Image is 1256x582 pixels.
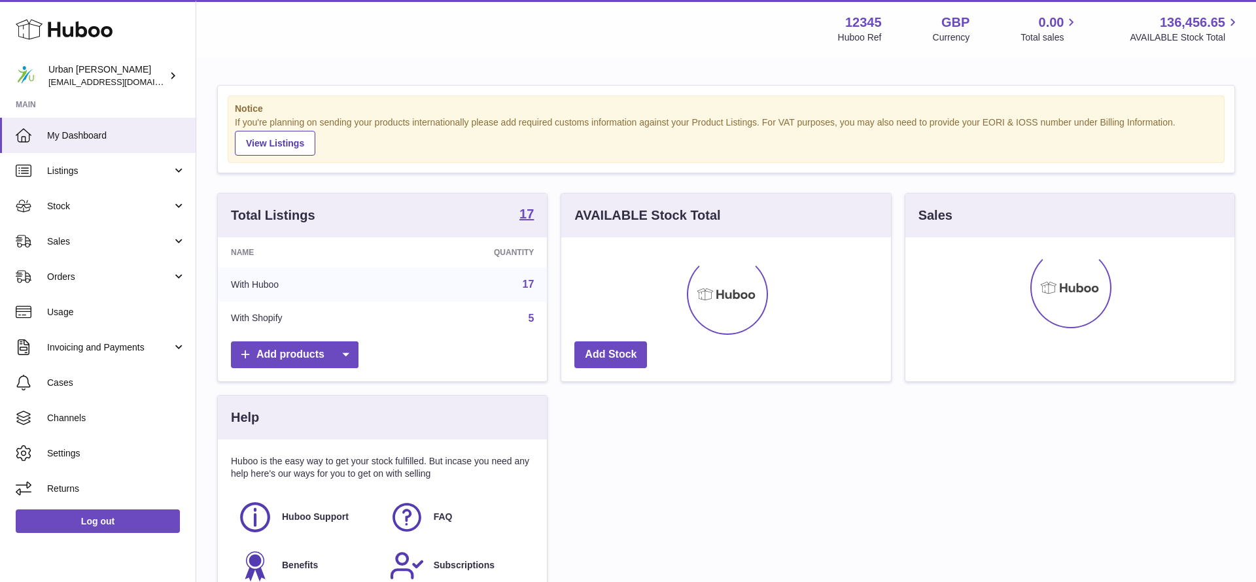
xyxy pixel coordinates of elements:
[1160,14,1225,31] span: 136,456.65
[47,306,186,318] span: Usage
[1130,31,1240,44] span: AVAILABLE Stock Total
[933,31,970,44] div: Currency
[574,341,647,368] a: Add Stock
[231,409,259,426] h3: Help
[47,129,186,142] span: My Dashboard
[1020,31,1079,44] span: Total sales
[1039,14,1064,31] span: 0.00
[519,207,534,223] a: 17
[395,237,547,267] th: Quantity
[47,377,186,389] span: Cases
[1130,14,1240,44] a: 136,456.65 AVAILABLE Stock Total
[47,341,172,354] span: Invoicing and Payments
[231,455,534,480] p: Huboo is the easy way to get your stock fulfilled. But incase you need any help here's our ways f...
[282,559,318,572] span: Benefits
[48,77,192,87] span: [EMAIL_ADDRESS][DOMAIN_NAME]
[519,207,534,220] strong: 17
[231,207,315,224] h3: Total Listings
[237,500,376,535] a: Huboo Support
[434,559,495,572] span: Subscriptions
[231,341,358,368] a: Add products
[218,237,395,267] th: Name
[47,200,172,213] span: Stock
[1020,14,1079,44] a: 0.00 Total sales
[282,511,349,523] span: Huboo Support
[235,103,1217,115] strong: Notice
[235,116,1217,156] div: If you're planning on sending your products internationally please add required customs informati...
[941,14,969,31] strong: GBP
[434,511,453,523] span: FAQ
[16,509,180,533] a: Log out
[838,31,882,44] div: Huboo Ref
[47,447,186,460] span: Settings
[47,235,172,248] span: Sales
[47,412,186,424] span: Channels
[845,14,882,31] strong: 12345
[48,63,166,88] div: Urban [PERSON_NAME]
[523,279,534,290] a: 17
[47,165,172,177] span: Listings
[16,66,35,86] img: orders@urbanpoling.com
[235,131,315,156] a: View Listings
[528,313,534,324] a: 5
[574,207,720,224] h3: AVAILABLE Stock Total
[218,267,395,301] td: With Huboo
[918,207,952,224] h3: Sales
[47,483,186,495] span: Returns
[47,271,172,283] span: Orders
[389,500,528,535] a: FAQ
[218,301,395,335] td: With Shopify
